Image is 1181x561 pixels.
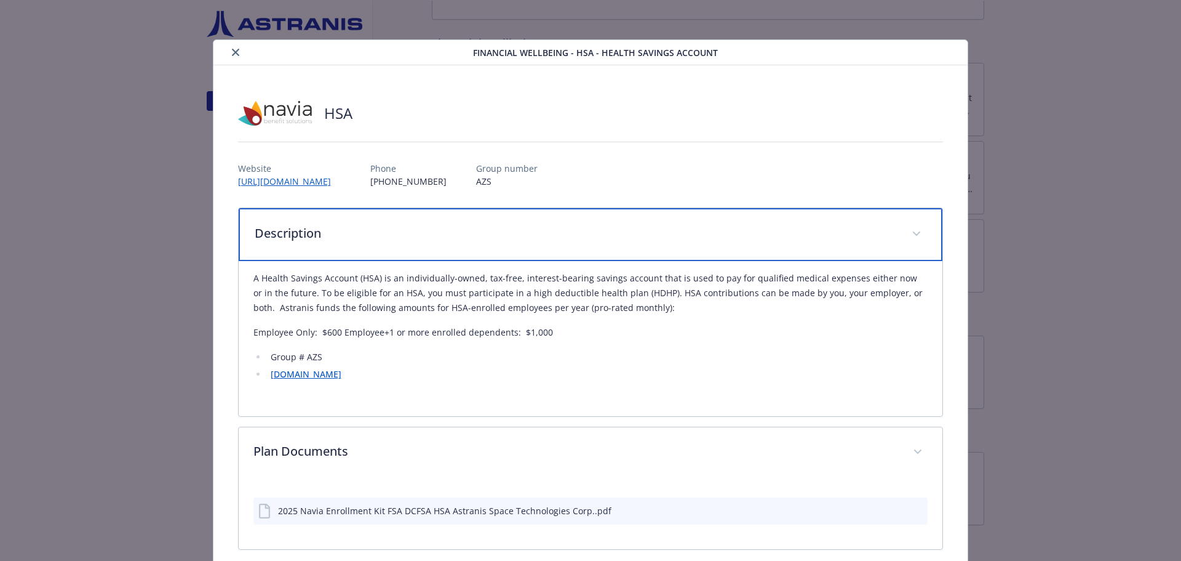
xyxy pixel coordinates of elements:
a: [URL][DOMAIN_NAME] [238,176,341,187]
button: close [228,45,243,60]
span: Financial Wellbeing - HSA - Health Savings Account [473,46,718,59]
p: Employee Only: $600 Employee+1 or more enrolled dependents: $1,000 [253,325,928,340]
div: Plan Documents [239,427,943,478]
p: Plan Documents [253,442,899,461]
button: preview file [912,504,923,517]
p: Website [238,162,341,175]
p: A Health Savings Account (HSA) is an individually-owned, tax-free, interest-bearing savings accou... [253,271,928,315]
button: download file [892,504,902,517]
p: Description [255,224,897,243]
img: Navia Benefit Solutions [238,95,312,132]
div: Description [239,261,943,416]
p: Group number [476,162,538,175]
p: [PHONE_NUMBER] [370,175,447,188]
a: [DOMAIN_NAME] [271,368,341,380]
p: Phone [370,162,447,175]
li: Group # AZS [267,350,928,365]
h2: HSA [324,103,352,124]
div: Plan Documents [239,478,943,549]
div: Description [239,208,943,261]
p: AZS [476,175,538,188]
div: 2025 Navia Enrollment Kit FSA DCFSA HSA Astranis Space Technologies Corp..pdf [278,504,611,517]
